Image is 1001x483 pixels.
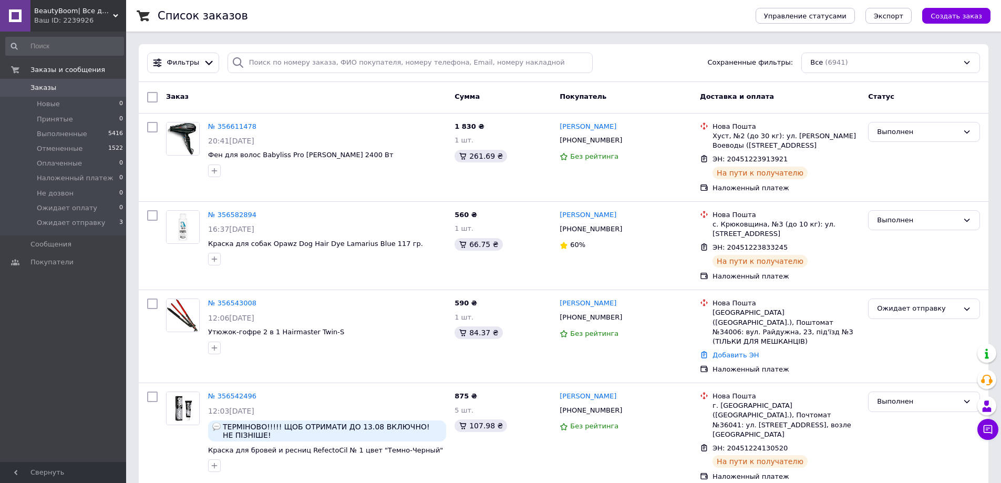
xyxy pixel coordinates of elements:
div: Наложенный платеж [713,472,860,481]
span: Без рейтинга [570,330,618,337]
input: Поиск [5,37,124,56]
span: Новые [37,99,60,109]
span: 0 [119,203,123,213]
span: Статус [868,93,894,100]
span: 0 [119,159,123,168]
div: Нова Пошта [713,392,860,401]
img: Фото товару [167,211,199,243]
a: [PERSON_NAME] [560,122,616,132]
span: Без рейтинга [570,422,618,430]
span: ТЕРМІНОВО!!!!! ЩОБ ОТРИМАТИ ДО 13.08 ВКЛЮЧНО! НЕ ПІЗНІШЕ! [223,423,442,439]
span: ЭН: 20451223833245 [713,243,788,251]
a: № 356611478 [208,122,256,130]
div: Нова Пошта [713,210,860,220]
a: Создать заказ [912,12,990,19]
a: Краска для собак Opawz Dog Hair Dye Lamarius Blue 117 гр. [208,240,423,248]
span: 5416 [108,129,123,139]
h1: Список заказов [158,9,248,22]
div: Наложенный платеж [713,183,860,193]
span: Без рейтинга [570,152,618,160]
button: Создать заказ [922,8,990,24]
div: Выполнен [877,215,958,226]
span: Отмененные [37,144,82,153]
div: На пути к получателю [713,167,808,179]
div: [GEOGRAPHIC_DATA] ([GEOGRAPHIC_DATA].), Поштомат №34006: вул. Райдужна, 23, під'їзд №3 (ТІЛЬКИ ДЛ... [713,308,860,346]
span: 20:41[DATE] [208,137,254,145]
span: Принятые [37,115,73,124]
div: 107.98 ₴ [455,419,507,432]
span: 0 [119,115,123,124]
span: (6941) [825,58,848,66]
div: Ваш ID: 2239926 [34,16,126,25]
div: Хуст, №2 (до 30 кг): ул. [PERSON_NAME] Воеводы ([STREET_ADDRESS] [713,131,860,150]
span: Краска для бровей и ресниц RefectoCil № 1 цвет "Темно-Черный" [208,446,443,454]
div: с. Крюковщина, №3 (до 10 кг): ул. [STREET_ADDRESS] [713,220,860,239]
a: [PERSON_NAME] [560,210,616,220]
span: Заказы и сообщения [30,65,105,75]
span: Покупатели [30,258,74,267]
button: Управление статусами [756,8,855,24]
a: Утюжок-гофре 2 в 1 Hairmaster Twin-S [208,328,344,336]
div: Нова Пошта [713,299,860,308]
span: 3 [119,218,123,228]
span: Оплаченные [37,159,82,168]
button: Экспорт [865,8,912,24]
div: На пути к получателю [713,455,808,468]
span: 1522 [108,144,123,153]
span: Ожидает отправку [37,218,106,228]
span: Экспорт [874,12,903,20]
a: № 356543008 [208,299,256,307]
span: 590 ₴ [455,299,477,307]
a: [PERSON_NAME] [560,392,616,402]
span: Все [810,58,823,68]
a: Фото товару [166,210,200,244]
div: Выполнен [877,127,958,138]
span: 875 ₴ [455,392,477,400]
span: 1 шт. [455,313,473,321]
a: Фен для волос Babyliss Pro [PERSON_NAME] 2400 Вт [208,151,394,159]
span: Фильтры [167,58,200,68]
span: Ожидает оплату [37,203,97,213]
span: [PHONE_NUMBER] [560,406,622,414]
div: 84.37 ₴ [455,326,502,339]
span: 5 шт. [455,406,473,414]
span: 560 ₴ [455,211,477,219]
button: Чат с покупателем [977,419,998,440]
input: Поиск по номеру заказа, ФИО покупателя, номеру телефона, Email, номеру накладной [228,53,593,73]
span: Создать заказ [931,12,982,20]
span: [PHONE_NUMBER] [560,136,622,144]
span: Заказ [166,93,189,100]
span: 1 шт. [455,136,473,144]
span: Заказы [30,83,56,93]
span: 0 [119,99,123,109]
img: Фото товару [167,392,199,425]
img: :speech_balloon: [212,423,221,431]
span: 1 830 ₴ [455,122,484,130]
span: 0 [119,173,123,183]
a: № 356542496 [208,392,256,400]
img: Фото товару [167,122,199,155]
span: Доставка и оплата [700,93,774,100]
div: Наложенный платеж [713,272,860,281]
span: 0 [119,189,123,198]
a: [PERSON_NAME] [560,299,616,309]
span: Управление статусами [764,12,847,20]
span: Сумма [455,93,480,100]
span: [PHONE_NUMBER] [560,225,622,233]
span: 60% [570,241,585,249]
span: 12:06[DATE] [208,314,254,322]
div: г. [GEOGRAPHIC_DATA] ([GEOGRAPHIC_DATA].), Почтомат №36041: ул. [STREET_ADDRESS], возле [GEOGRAPH... [713,401,860,439]
span: Не дозвон [37,189,74,198]
a: Фото товару [166,122,200,156]
div: На пути к получателю [713,255,808,268]
a: Фото товару [166,392,200,425]
span: 12:03[DATE] [208,407,254,415]
span: Сообщения [30,240,71,249]
div: Ожидает отправку [877,303,958,314]
span: Наложенный платеж [37,173,113,183]
span: Выполненные [37,129,87,139]
a: Фото товару [166,299,200,332]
